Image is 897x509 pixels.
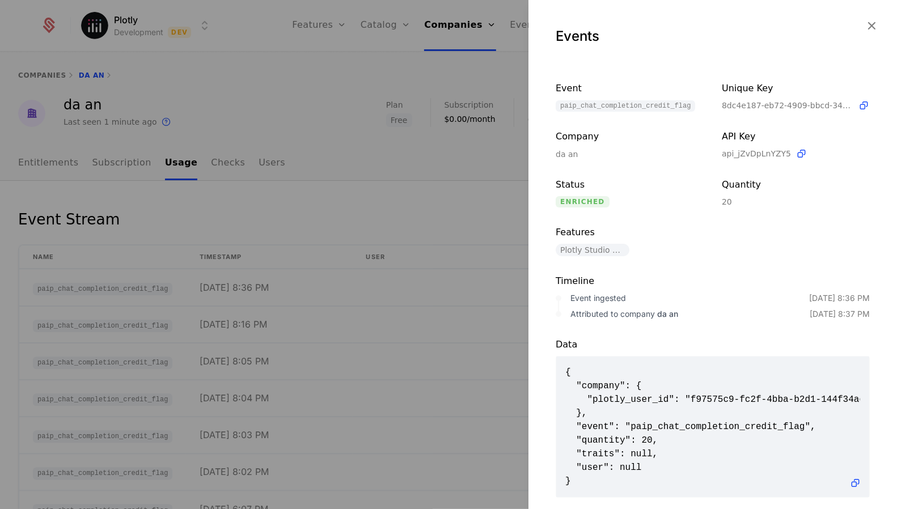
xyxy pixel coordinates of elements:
[565,366,860,488] span: { "company": { "plotly_user_id": "f97575c9-fc2f-4bba-b2d1-144f34ae1a7a" }, "event": "paip_chat_co...
[722,196,870,207] div: 20
[809,292,870,304] div: [DATE] 8:36 PM
[556,100,695,112] span: paip_chat_completion_credit_flag
[556,130,704,144] div: Company
[810,308,870,320] div: [DATE] 8:37 PM
[570,308,810,320] div: Attributed to company
[722,82,870,95] div: Unique Key
[556,338,870,351] div: Data
[556,274,870,288] div: Timeline
[570,292,809,304] div: Event ingested
[722,100,853,111] span: 8dc4e187-eb72-4909-bbcd-34978dd91b25
[556,149,704,160] div: da an
[556,178,704,192] div: Status
[556,27,870,45] div: Events
[657,309,678,319] span: da an
[556,226,704,239] div: Features
[556,82,704,96] div: Event
[722,178,870,192] div: Quantity
[556,244,629,256] span: Plotly Studio usage
[722,130,870,143] div: API Key
[722,148,791,159] span: api_jZvDpLnYZY5
[556,196,610,207] span: enriched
